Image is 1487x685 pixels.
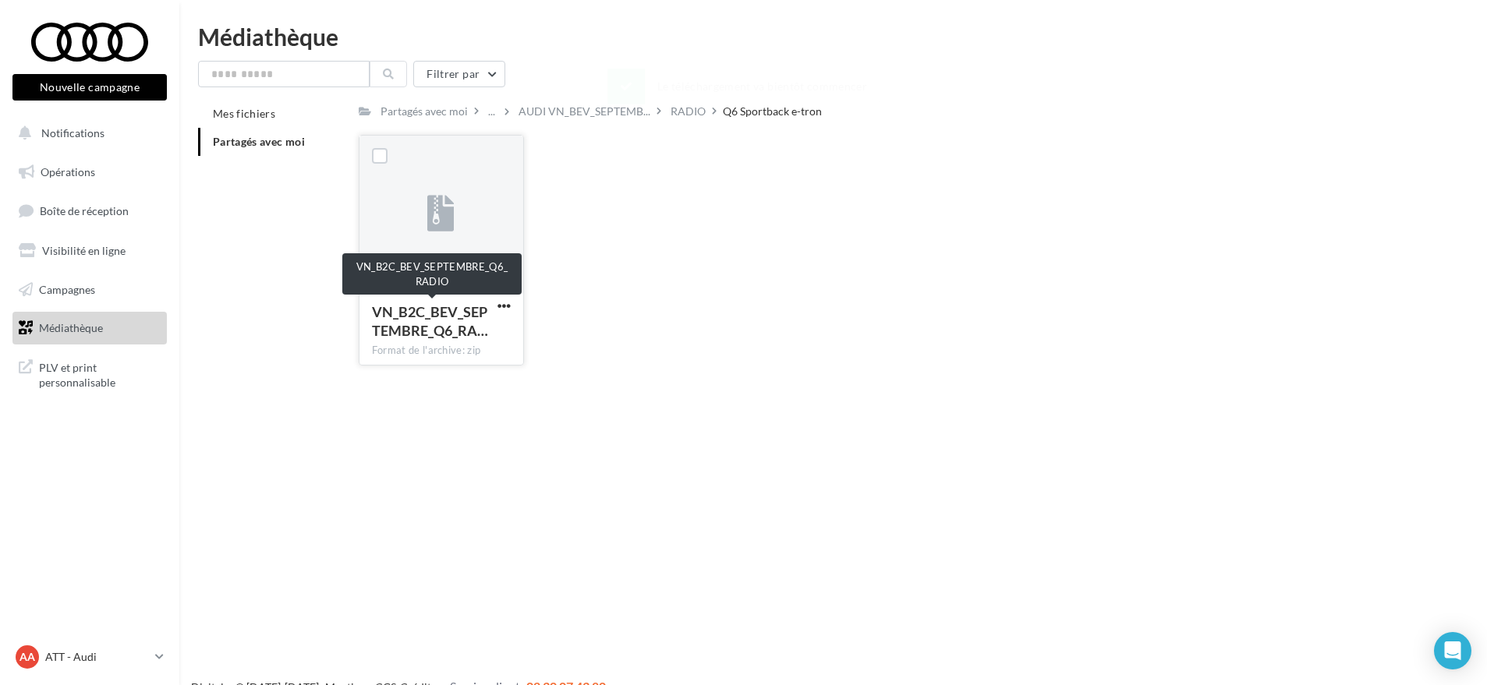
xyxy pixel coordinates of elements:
span: Visibilité en ligne [42,244,126,257]
a: Campagnes [9,274,170,306]
p: ATT - Audi [45,649,149,665]
span: Partagés avec moi [213,135,305,148]
div: Médiathèque [198,25,1468,48]
a: AA ATT - Audi [12,642,167,672]
div: Open Intercom Messenger [1434,632,1471,669]
div: Partagés avec moi [381,104,468,119]
span: Médiathèque [39,321,103,334]
a: Boîte de réception [9,194,170,228]
div: Format de l'archive: zip [372,344,511,358]
div: Q6 Sportback e-tron [723,104,822,119]
span: Mes fichiers [213,107,275,120]
span: Notifications [41,126,104,139]
div: VN_B2C_BEV_SEPTEMBRE_Q6_RADIO [342,253,522,295]
span: AA [19,649,35,665]
span: AUDI VN_BEV_SEPTEMB... [519,104,650,119]
span: Boîte de réception [40,204,129,217]
button: Notifications [9,117,164,150]
a: Visibilité en ligne [9,235,170,267]
span: Campagnes [39,282,95,295]
a: Médiathèque [9,312,170,344]
div: ... [485,101,498,122]
button: Nouvelle campagne [12,74,167,101]
div: RADIO [671,104,706,119]
div: Le téléchargement va bientôt commencer [607,69,880,104]
a: Opérations [9,156,170,189]
span: VN_B2C_BEV_SEPTEMBRE_Q6_RADIO [372,303,488,339]
button: Filtrer par [413,61,505,87]
span: Opérations [41,165,95,178]
span: PLV et print personnalisable [39,357,161,390]
a: PLV et print personnalisable [9,351,170,397]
